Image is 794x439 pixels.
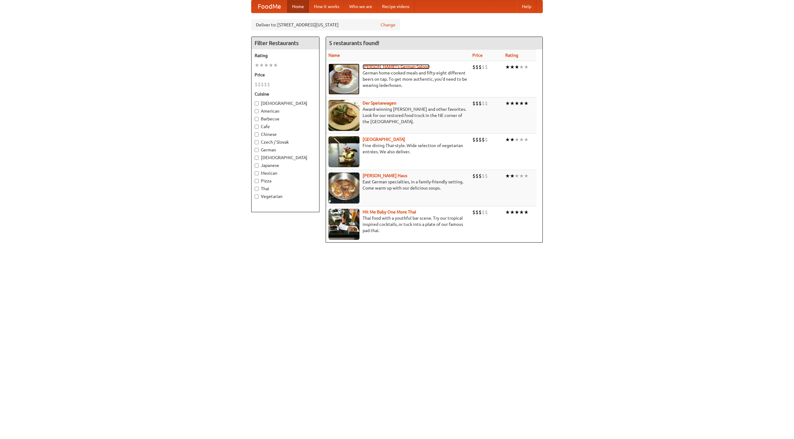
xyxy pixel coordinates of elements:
input: Pizza [255,179,259,183]
input: [DEMOGRAPHIC_DATA] [255,156,259,160]
li: $ [482,100,485,107]
a: Recipe videos [377,0,414,13]
li: ★ [519,100,524,107]
li: ★ [259,62,264,69]
li: ★ [510,64,515,70]
h5: Cuisine [255,91,316,97]
li: ★ [505,100,510,107]
a: [GEOGRAPHIC_DATA] [363,137,405,142]
label: Thai [255,186,316,192]
li: $ [258,81,261,88]
li: ★ [515,100,519,107]
a: Rating [505,53,518,58]
a: Name [328,53,340,58]
img: satay.jpg [328,136,359,167]
li: $ [485,64,488,70]
label: Chinese [255,131,316,137]
div: Deliver to: [STREET_ADDRESS][US_STATE] [251,19,400,30]
li: $ [472,172,475,179]
li: $ [482,209,485,216]
li: $ [479,209,482,216]
li: $ [479,100,482,107]
li: $ [267,81,270,88]
input: German [255,148,259,152]
li: $ [255,81,258,88]
li: ★ [264,62,269,69]
li: $ [485,136,488,143]
li: $ [264,81,267,88]
input: Barbecue [255,117,259,121]
label: German [255,147,316,153]
a: How it works [309,0,344,13]
label: Vegetarian [255,193,316,199]
p: German home-cooked meals and fifty-eight different beers on tap. To get more authentic, you'd nee... [328,70,467,88]
input: Vegetarian [255,195,259,199]
li: ★ [255,62,259,69]
a: FoodMe [252,0,287,13]
li: ★ [510,209,515,216]
li: ★ [524,136,529,143]
input: Czech / Slovak [255,140,259,144]
img: babythai.jpg [328,209,359,240]
b: Der Speisewagen [363,101,396,105]
li: $ [261,81,264,88]
p: Award-winning [PERSON_NAME] and other favorites. Look for our restored food truck in the NE corne... [328,106,467,125]
li: $ [485,209,488,216]
input: Cafe [255,125,259,129]
li: $ [479,64,482,70]
li: ★ [505,64,510,70]
li: ★ [519,209,524,216]
label: Mexican [255,170,316,176]
li: $ [485,172,488,179]
li: ★ [515,64,519,70]
h5: Price [255,72,316,78]
p: East German specialties, in a family-friendly setting. Come warm up with our delicious soups. [328,179,467,191]
p: Thai food with a youthful bar scene. Try our tropical inspired cocktails, or tuck into a plate of... [328,215,467,234]
input: Chinese [255,132,259,137]
input: [DEMOGRAPHIC_DATA] [255,101,259,105]
h4: Filter Restaurants [252,37,319,49]
label: Japanese [255,162,316,168]
a: Help [517,0,536,13]
a: Who we are [344,0,377,13]
li: $ [479,136,482,143]
li: ★ [515,172,519,179]
li: ★ [519,136,524,143]
li: $ [482,136,485,143]
img: esthers.jpg [328,64,359,95]
li: $ [472,136,475,143]
a: Hit Me Baby One More Thai [363,209,416,214]
li: ★ [269,62,273,69]
label: [DEMOGRAPHIC_DATA] [255,100,316,106]
li: ★ [510,136,515,143]
input: Thai [255,187,259,191]
li: $ [475,136,479,143]
li: ★ [510,100,515,107]
li: ★ [515,136,519,143]
li: $ [482,172,485,179]
li: $ [485,100,488,107]
li: $ [475,209,479,216]
li: $ [475,172,479,179]
li: ★ [505,209,510,216]
ng-pluralize: 5 restaurants found! [329,40,379,46]
input: American [255,109,259,113]
li: ★ [273,62,278,69]
label: Pizza [255,178,316,184]
label: Barbecue [255,116,316,122]
li: $ [482,64,485,70]
a: Price [472,53,483,58]
li: $ [472,100,475,107]
a: [PERSON_NAME]'s German Saloon [363,64,430,69]
p: Fine dining Thai-style. Wide selection of vegetarian entrées. We also deliver. [328,142,467,155]
img: kohlhaus.jpg [328,172,359,204]
a: [PERSON_NAME] Haus [363,173,407,178]
a: Home [287,0,309,13]
label: American [255,108,316,114]
li: $ [479,172,482,179]
li: ★ [524,209,529,216]
label: [DEMOGRAPHIC_DATA] [255,155,316,161]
